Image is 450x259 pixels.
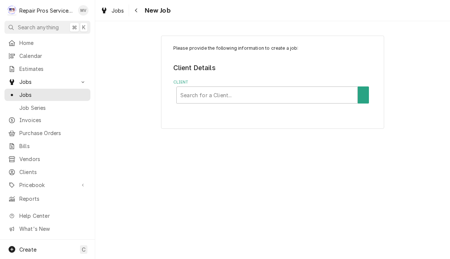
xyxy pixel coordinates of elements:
[173,63,372,73] legend: Client Details
[4,76,90,88] a: Go to Jobs
[142,6,171,16] span: New Job
[4,210,90,222] a: Go to Help Center
[4,153,90,165] a: Vendors
[19,246,36,253] span: Create
[4,127,90,139] a: Purchase Orders
[19,116,87,124] span: Invoices
[78,5,89,16] div: Mindy Volker's Avatar
[7,5,17,16] div: R
[19,104,87,112] span: Job Series
[4,193,90,205] a: Reports
[19,78,75,86] span: Jobs
[4,140,90,152] a: Bills
[82,246,86,253] span: C
[19,155,87,163] span: Vendors
[112,7,124,14] span: Jobs
[4,37,90,49] a: Home
[19,7,74,14] div: Repair Pros Services Inc
[18,23,59,31] span: Search anything
[72,23,77,31] span: ⌘
[19,129,87,137] span: Purchase Orders
[173,79,372,104] div: Client
[97,4,127,17] a: Jobs
[19,168,87,176] span: Clients
[19,181,75,189] span: Pricebook
[173,45,372,52] p: Please provide the following information to create a job:
[4,102,90,114] a: Job Series
[19,65,87,73] span: Estimates
[358,86,369,104] button: Create New Client
[173,79,372,85] label: Client
[4,21,90,34] button: Search anything⌘K
[19,142,87,150] span: Bills
[173,45,372,104] div: Job Create/Update Form
[4,114,90,126] a: Invoices
[19,225,86,233] span: What's New
[4,50,90,62] a: Calendar
[4,166,90,178] a: Clients
[19,39,87,47] span: Home
[78,5,89,16] div: MV
[4,89,90,101] a: Jobs
[131,4,142,16] button: Navigate back
[4,179,90,191] a: Go to Pricebook
[19,52,87,60] span: Calendar
[82,23,86,31] span: K
[19,91,87,99] span: Jobs
[4,223,90,235] a: Go to What's New
[19,212,86,220] span: Help Center
[19,195,87,203] span: Reports
[7,5,17,16] div: Repair Pros Services Inc's Avatar
[161,36,384,129] div: Job Create/Update
[4,63,90,75] a: Estimates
